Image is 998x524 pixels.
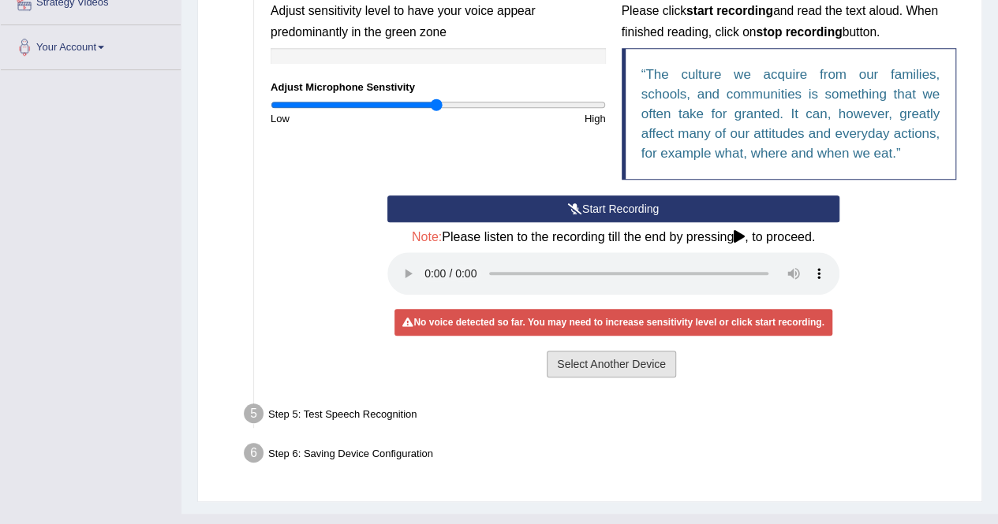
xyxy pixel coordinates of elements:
[641,67,940,161] q: The culture we acquire from our families, schools, and communities is something that we often tak...
[237,438,974,473] div: Step 6: Saving Device Configuration
[438,111,613,126] div: High
[756,25,842,39] b: stop recording
[547,351,676,377] button: Select Another Device
[271,80,415,95] label: Adjust Microphone Senstivity
[394,309,832,336] div: No voice detected so far. You may need to increase sensitivity level or click start recording.
[387,230,839,244] h4: Please listen to the recording till the end by pressing , to proceed.
[263,111,438,126] div: Low
[237,399,974,433] div: Step 5: Test Speech Recognition
[1,25,181,65] a: Your Account
[412,230,442,243] span: Note:
[622,4,938,38] small: Please click and read the text aloud. When finished reading, click on button.
[271,4,535,38] small: Adjust sensitivity level to have your voice appear predominantly in the green zone
[686,4,773,17] b: start recording
[387,195,839,222] button: Start Recording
